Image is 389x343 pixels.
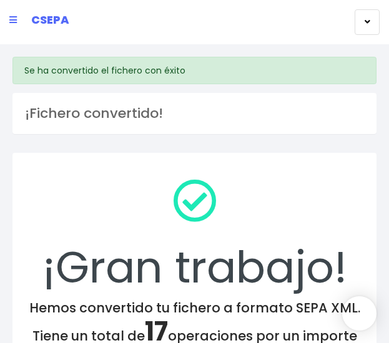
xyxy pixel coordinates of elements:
a: CSEPA [31,9,69,31]
div: Se ha convertido el fichero con éxito [12,57,377,84]
h3: ¡Fichero convertido! [25,105,364,122]
div: ¡Gran trabajo! [29,169,360,300]
span: CSEPA [31,12,69,27]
